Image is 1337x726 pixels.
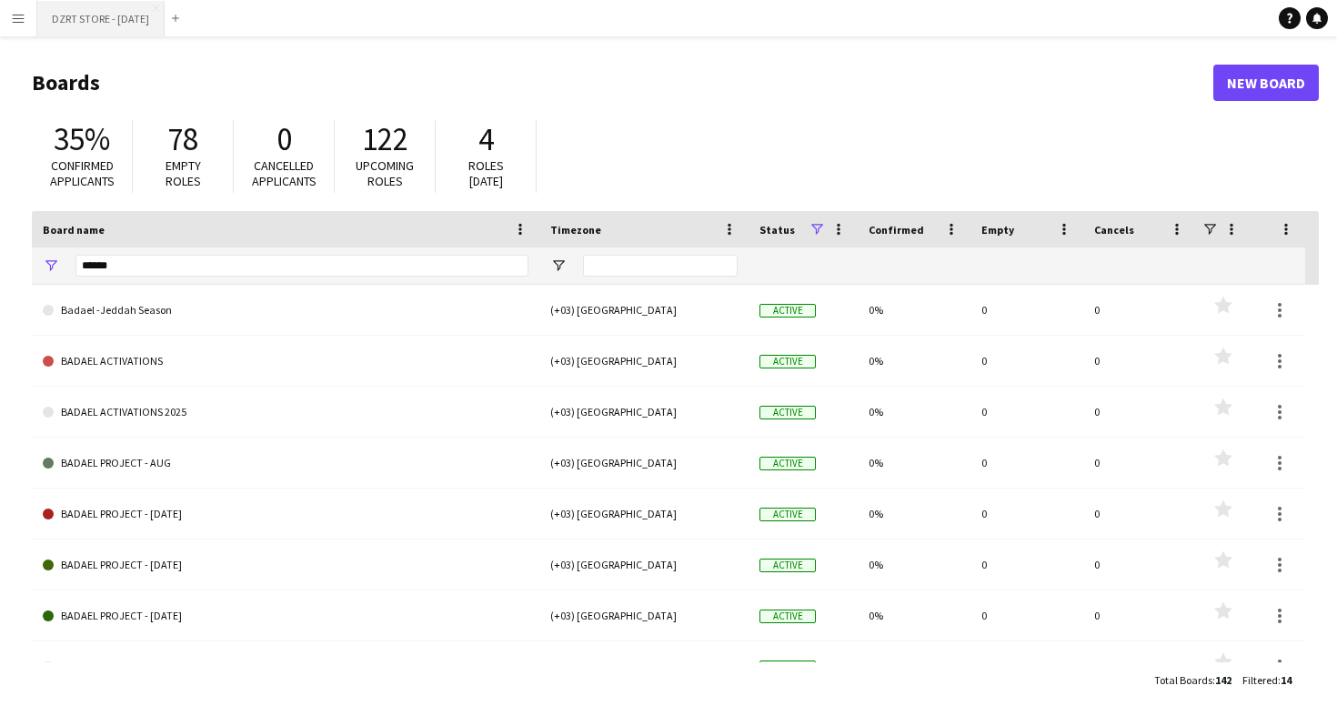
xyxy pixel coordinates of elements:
div: 0 [970,387,1083,437]
div: : [1154,662,1231,698]
span: 0 [276,119,292,159]
div: 0 [1083,387,1196,437]
div: 0 [1083,641,1196,691]
div: 0% [858,539,970,590]
span: Status [759,223,795,237]
a: Badael -Jeddah Season [43,285,528,336]
div: 0 [1083,489,1196,539]
span: Timezone [550,223,601,237]
span: Empty [981,223,1014,237]
div: 0 [970,489,1083,539]
span: Filtered [1242,673,1278,687]
span: 4 [478,119,494,159]
div: 0% [858,590,970,640]
div: 0 [970,641,1083,691]
div: (+03) [GEOGRAPHIC_DATA] [539,387,749,437]
span: 142 [1215,673,1231,687]
span: 78 [167,119,198,159]
div: 0 [1083,285,1196,335]
span: Active [759,355,816,368]
div: 0 [1083,438,1196,488]
div: 0 [970,336,1083,386]
div: 0% [858,641,970,691]
div: (+03) [GEOGRAPHIC_DATA] [539,590,749,640]
div: (+03) [GEOGRAPHIC_DATA] [539,539,749,590]
span: Roles [DATE] [468,157,504,189]
a: BADAEL PROJECT - [DATE] [43,539,528,590]
span: Cancels [1094,223,1134,237]
div: 0 [970,539,1083,590]
div: 0% [858,336,970,386]
input: Board name Filter Input [75,255,528,277]
a: BADAEL ACTIVATIONS 2025 [43,387,528,438]
a: BADAEL PROJECT - AUG [43,438,528,489]
a: New Board [1213,65,1319,101]
span: Upcoming roles [356,157,414,189]
div: (+03) [GEOGRAPHIC_DATA] [539,641,749,691]
div: (+03) [GEOGRAPHIC_DATA] [539,438,749,488]
button: Open Filter Menu [550,257,567,274]
div: (+03) [GEOGRAPHIC_DATA] [539,285,749,335]
span: Confirmed [869,223,924,237]
div: (+03) [GEOGRAPHIC_DATA] [539,489,749,539]
div: 0 [970,438,1083,488]
div: 0 [970,285,1083,335]
div: (+03) [GEOGRAPHIC_DATA] [539,336,749,386]
span: Active [759,559,816,572]
a: BADAEL ACTIVATIONS [43,336,528,387]
div: 0 [1083,539,1196,590]
div: : [1242,662,1292,698]
div: 0% [858,285,970,335]
div: 0 [970,590,1083,640]
a: BADAEL PROJECT - [DATE] [43,489,528,539]
input: Timezone Filter Input [583,255,738,277]
span: Board name [43,223,105,237]
button: Open Filter Menu [43,257,59,274]
span: Active [759,660,816,674]
span: 122 [362,119,408,159]
button: DZRT STORE - [DATE] [37,1,165,36]
span: Active [759,610,816,623]
div: 0 [1083,590,1196,640]
a: BADAEL PROJECT - [DATE] [43,590,528,641]
a: BADAEL PROJECT - DEC [43,641,528,692]
div: 0 [1083,336,1196,386]
span: Active [759,304,816,318]
span: Total Boards [1154,673,1212,687]
span: Active [759,457,816,470]
span: 14 [1281,673,1292,687]
h1: Boards [32,69,1213,96]
span: Active [759,508,816,521]
span: Active [759,406,816,419]
span: Cancelled applicants [252,157,317,189]
span: Empty roles [166,157,201,189]
div: 0% [858,438,970,488]
span: Confirmed applicants [50,157,115,189]
span: 35% [54,119,110,159]
div: 0% [858,387,970,437]
div: 0% [858,489,970,539]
